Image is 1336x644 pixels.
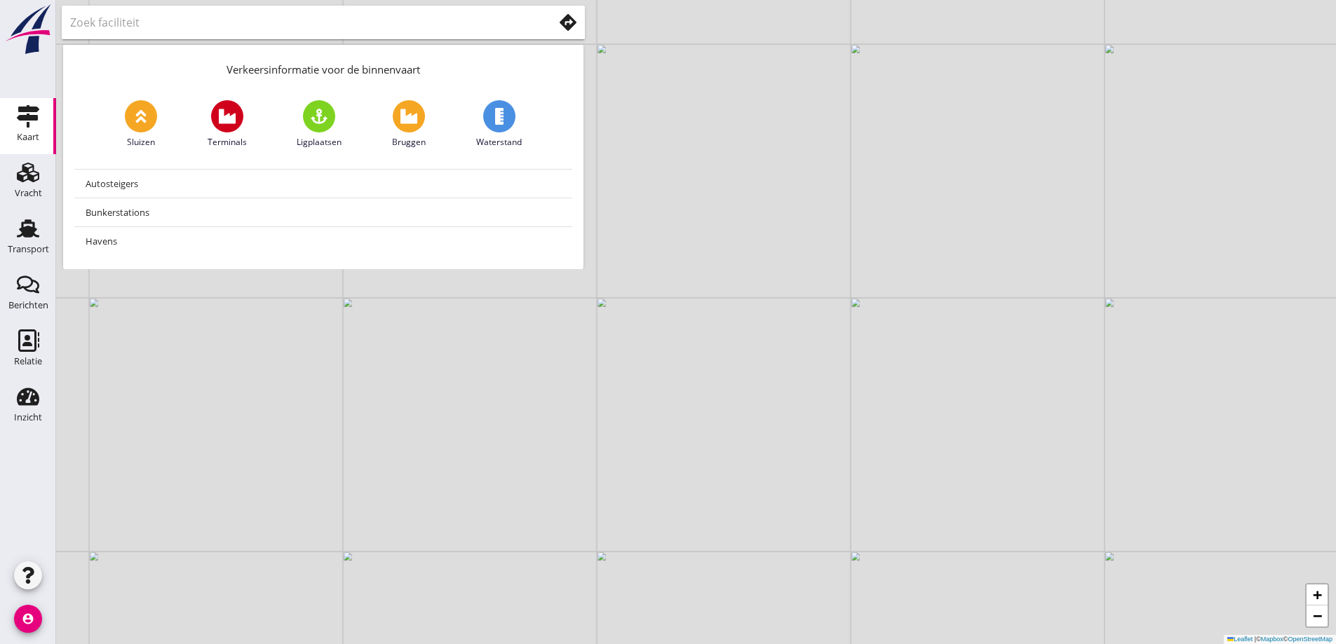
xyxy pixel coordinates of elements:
[17,132,39,142] div: Kaart
[297,100,342,149] a: Ligplaatsen
[125,100,157,149] a: Sluizen
[1288,636,1332,643] a: OpenStreetMap
[297,136,342,149] span: Ligplaatsen
[1307,605,1328,626] a: Zoom out
[14,413,42,422] div: Inzicht
[1255,636,1256,643] span: |
[86,204,561,221] div: Bunkerstations
[8,301,48,310] div: Berichten
[70,11,534,34] input: Zoek faciliteit
[86,233,561,249] div: Havens
[1227,636,1253,643] a: Leaflet
[1307,584,1328,605] a: Zoom in
[208,136,247,149] span: Terminals
[14,605,42,633] i: account_circle
[86,175,561,192] div: Autosteigers
[476,100,522,149] a: Waterstand
[476,136,522,149] span: Waterstand
[1313,607,1322,624] span: −
[208,100,247,149] a: Terminals
[392,100,426,149] a: Bruggen
[3,4,53,55] img: logo-small.a267ee39.svg
[8,245,49,254] div: Transport
[1313,586,1322,603] span: +
[14,357,42,366] div: Relatie
[1224,635,1336,644] div: © ©
[1261,636,1283,643] a: Mapbox
[127,136,155,149] span: Sluizen
[63,45,583,89] div: Verkeersinformatie voor de binnenvaart
[392,136,426,149] span: Bruggen
[15,189,42,198] div: Vracht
